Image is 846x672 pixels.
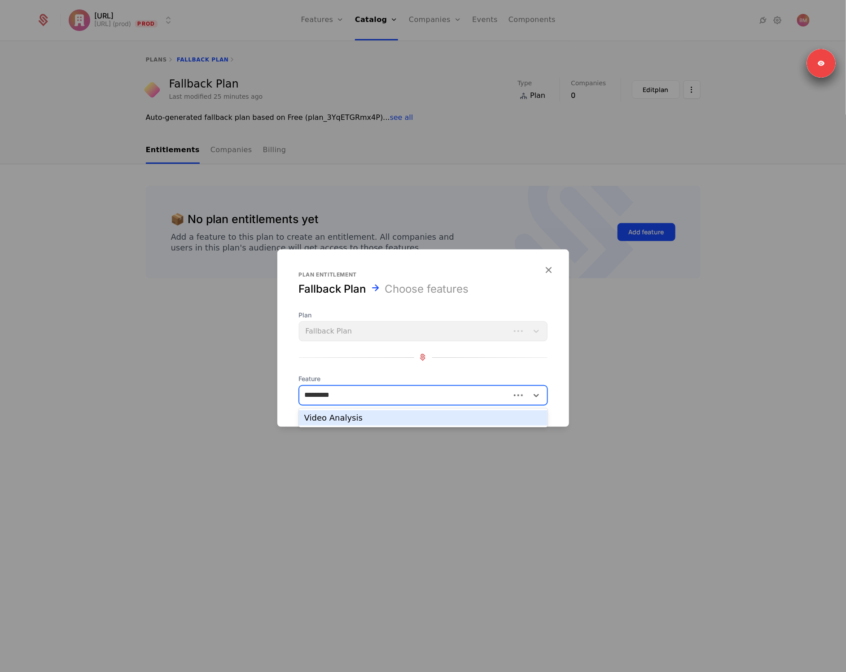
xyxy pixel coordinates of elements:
div: Choose features [385,281,469,296]
span: Plan [299,310,548,319]
span: Feature [299,374,548,383]
div: Fallback Plan [299,281,366,296]
div: Plan entitlement [299,271,548,278]
div: Video Analysis [304,414,542,422]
